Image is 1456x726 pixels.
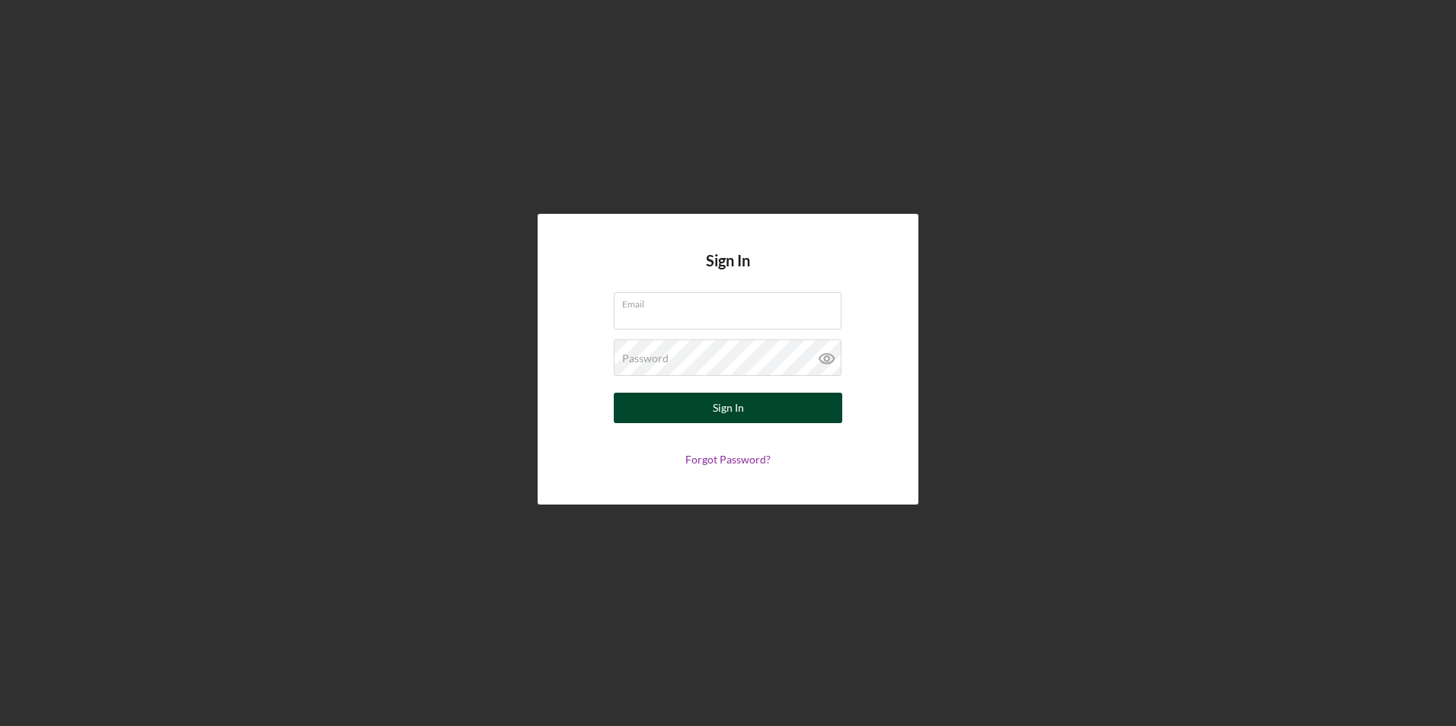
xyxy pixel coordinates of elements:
h4: Sign In [706,252,750,292]
div: Sign In [713,393,744,423]
label: Email [622,293,841,310]
label: Password [622,352,669,365]
a: Forgot Password? [685,453,771,466]
button: Sign In [614,393,842,423]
